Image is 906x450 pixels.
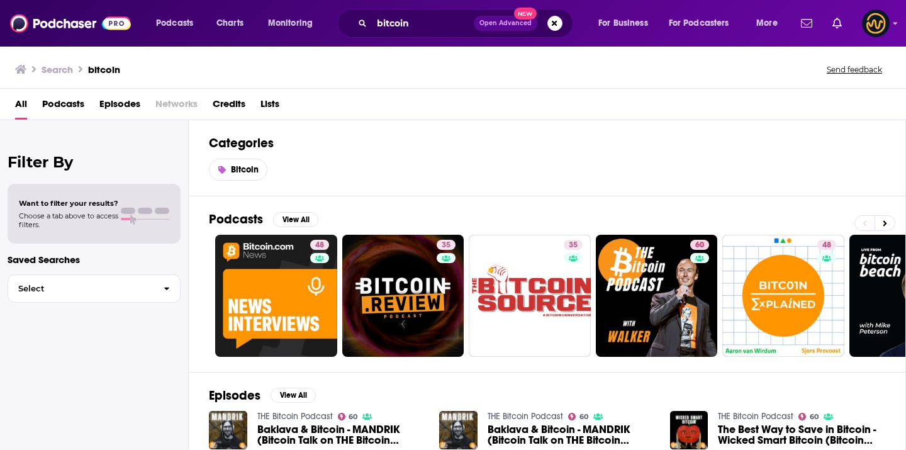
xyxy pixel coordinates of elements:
img: Baklava & Bitcoin - MANDRIK (Bitcoin Talk on THE Bitcoin Podcast) [209,411,247,449]
span: Networks [155,94,198,120]
span: 35 [569,239,578,252]
a: 60 [596,235,718,357]
input: Search podcasts, credits, & more... [372,13,474,33]
a: Credits [213,94,245,120]
a: 48 [722,235,844,357]
span: For Business [598,14,648,32]
div: Search podcasts, credits, & more... [349,9,585,38]
span: 60 [695,239,704,252]
a: Baklava & Bitcoin - MANDRIK (Bitcoin Talk on THE Bitcoin Podcast) [488,424,655,446]
a: Show notifications dropdown [827,13,847,34]
a: 60 [690,240,709,250]
img: Podchaser - Follow, Share and Rate Podcasts [10,11,131,35]
span: Select [8,284,154,293]
h2: Filter By [8,153,181,171]
a: Charts [208,13,251,33]
span: Want to filter your results? [19,199,118,208]
a: The Best Way to Save in Bitcoin - Wicked Smart Bitcoin (Bitcoin Talk on THE Bitcoin Podcast) [718,424,885,446]
a: 60 [338,413,358,420]
button: open menu [147,13,210,33]
button: Select [8,274,181,303]
span: More [756,14,778,32]
button: View All [271,388,316,403]
a: Lists [260,94,279,120]
a: THE Bitcoin Podcast [257,411,333,422]
p: Saved Searches [8,254,181,266]
a: THE Bitcoin Podcast [488,411,563,422]
span: Monitoring [268,14,313,32]
a: EpisodesView All [209,388,316,403]
h2: Categories [209,135,885,151]
a: All [15,94,27,120]
h2: Episodes [209,388,260,403]
h2: Podcasts [209,211,263,227]
a: 48 [310,240,329,250]
button: Show profile menu [862,9,890,37]
span: Choose a tab above to access filters. [19,211,118,229]
span: Logged in as LowerStreet [862,9,890,37]
button: open menu [590,13,664,33]
span: 48 [822,239,831,252]
a: 48 [215,235,337,357]
span: For Podcasters [669,14,729,32]
span: 60 [579,414,588,420]
a: 48 [817,240,836,250]
a: 60 [568,413,588,420]
a: 35 [469,235,591,357]
span: 48 [315,239,324,252]
a: 35 [437,240,456,250]
a: 60 [798,413,819,420]
a: THE Bitcoin Podcast [718,411,793,422]
h3: Search [42,64,73,76]
a: 35 [342,235,464,357]
img: The Best Way to Save in Bitcoin - Wicked Smart Bitcoin (Bitcoin Talk on THE Bitcoin Podcast) [670,411,708,449]
button: Open AdvancedNew [474,16,537,31]
a: Bitcoin [209,159,267,181]
span: Open Advanced [479,20,532,26]
a: 35 [564,240,583,250]
button: open menu [661,13,747,33]
h3: bitcoin [88,64,120,76]
a: Baklava & Bitcoin - MANDRIK (Bitcoin Talk on THE Bitcoin Podcast) [257,424,425,446]
button: open menu [259,13,329,33]
span: Charts [216,14,243,32]
span: 60 [349,414,357,420]
a: Episodes [99,94,140,120]
button: Send feedback [823,64,886,75]
img: Baklava & Bitcoin - MANDRIK (Bitcoin Talk on THE Bitcoin Podcast) [439,411,478,449]
button: View All [273,212,318,227]
span: Bitcoin [231,164,259,175]
a: Podcasts [42,94,84,120]
img: User Profile [862,9,890,37]
button: open menu [747,13,793,33]
span: Podcasts [156,14,193,32]
span: 60 [810,414,819,420]
a: PodcastsView All [209,211,318,227]
a: Show notifications dropdown [796,13,817,34]
span: New [514,8,537,20]
span: 35 [442,239,450,252]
